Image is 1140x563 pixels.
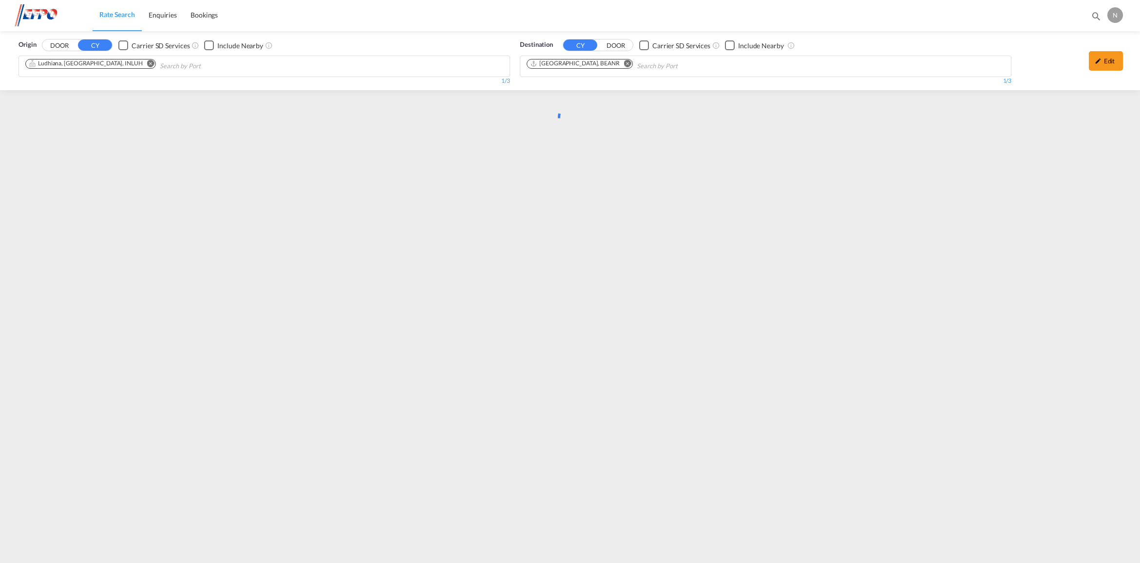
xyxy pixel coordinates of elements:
[618,59,632,69] button: Remove
[118,40,190,50] md-checkbox: Checkbox No Ink
[19,40,36,50] span: Origin
[725,40,784,50] md-checkbox: Checkbox No Ink
[599,40,633,51] button: DOOR
[42,40,76,51] button: DOOR
[738,41,784,51] div: Include Nearby
[160,58,252,74] input: Chips input.
[141,59,155,69] button: Remove
[29,59,143,68] div: Ludhiana, PB, INLUH
[652,41,710,51] div: Carrier SD Services
[1107,7,1123,23] div: N
[24,56,256,74] md-chips-wrap: Chips container. Use arrow keys to select chips.
[1095,58,1102,64] md-icon: icon-pencil
[563,39,597,51] button: CY
[265,41,273,49] md-icon: Unchecked: Ignores neighbouring ports when fetching rates.Checked : Includes neighbouring ports w...
[525,56,733,74] md-chips-wrap: Chips container. Use arrow keys to select chips.
[1091,11,1102,21] md-icon: icon-magnify
[149,11,177,19] span: Enquiries
[530,59,622,68] div: Press delete to remove this chip.
[99,10,135,19] span: Rate Search
[712,41,720,49] md-icon: Unchecked: Search for CY (Container Yard) services for all selected carriers.Checked : Search for...
[520,77,1011,85] div: 1/3
[29,59,145,68] div: Press delete to remove this chip.
[787,41,795,49] md-icon: Unchecked: Ignores neighbouring ports when fetching rates.Checked : Includes neighbouring ports w...
[204,40,263,50] md-checkbox: Checkbox No Ink
[520,40,553,50] span: Destination
[15,4,80,26] img: d38966e06f5511efa686cdb0e1f57a29.png
[191,41,199,49] md-icon: Unchecked: Search for CY (Container Yard) services for all selected carriers.Checked : Search for...
[637,58,729,74] input: Chips input.
[132,41,190,51] div: Carrier SD Services
[1091,11,1102,25] div: icon-magnify
[217,41,263,51] div: Include Nearby
[1089,51,1123,71] div: icon-pencilEdit
[78,39,112,51] button: CY
[639,40,710,50] md-checkbox: Checkbox No Ink
[190,11,218,19] span: Bookings
[19,77,510,85] div: 1/3
[530,59,620,68] div: Antwerp, BEANR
